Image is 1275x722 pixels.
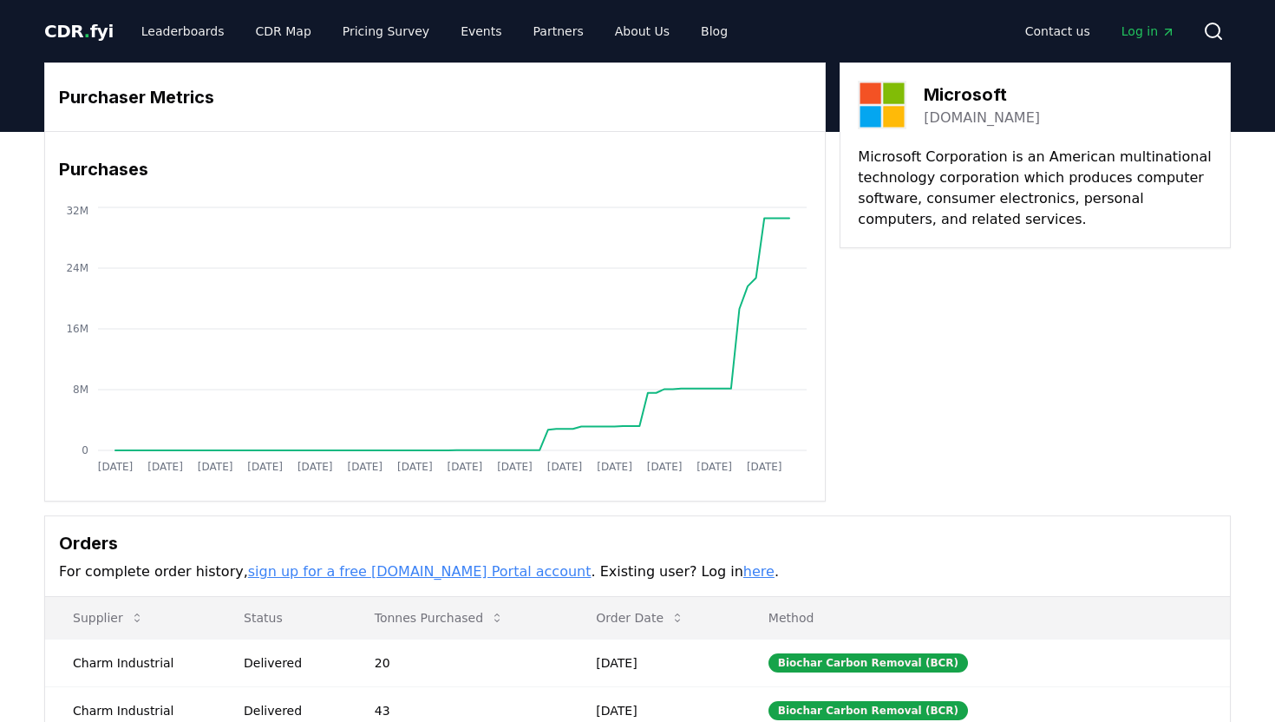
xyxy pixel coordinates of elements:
[601,16,683,47] a: About Us
[59,84,811,110] h3: Purchaser Metrics
[768,701,968,720] div: Biochar Carbon Removal (BCR)
[924,82,1040,108] h3: Microsoft
[127,16,742,47] nav: Main
[59,561,1216,582] p: For complete order history, . Existing user? Log in .
[743,563,775,580] a: here
[647,461,683,473] tspan: [DATE]
[582,601,698,635] button: Order Date
[1011,16,1189,47] nav: Main
[687,16,742,47] a: Blog
[755,609,1216,627] p: Method
[84,21,90,42] span: .
[45,639,216,686] td: Charm Industrial
[66,323,88,335] tspan: 16M
[230,609,333,627] p: Status
[44,21,114,42] span: CDR fyi
[66,205,88,217] tspan: 32M
[361,601,518,635] button: Tonnes Purchased
[59,530,1216,556] h3: Orders
[858,81,906,129] img: Microsoft-logo
[329,16,443,47] a: Pricing Survey
[447,16,515,47] a: Events
[147,461,183,473] tspan: [DATE]
[747,461,782,473] tspan: [DATE]
[1011,16,1104,47] a: Contact us
[297,461,333,473] tspan: [DATE]
[98,461,134,473] tspan: [DATE]
[520,16,598,47] a: Partners
[1108,16,1189,47] a: Log in
[497,461,533,473] tspan: [DATE]
[347,639,569,686] td: 20
[244,654,333,672] div: Delivered
[198,461,233,473] tspan: [DATE]
[82,444,88,456] tspan: 0
[1121,23,1175,40] span: Log in
[448,461,483,473] tspan: [DATE]
[597,461,632,473] tspan: [DATE]
[568,639,741,686] td: [DATE]
[59,601,158,635] button: Supplier
[696,461,732,473] tspan: [DATE]
[73,384,88,396] tspan: 8M
[858,147,1213,230] p: Microsoft Corporation is an American multinational technology corporation which produces computer...
[66,262,88,274] tspan: 24M
[44,19,114,43] a: CDR.fyi
[242,16,325,47] a: CDR Map
[247,461,283,473] tspan: [DATE]
[248,563,592,580] a: sign up for a free [DOMAIN_NAME] Portal account
[547,461,583,473] tspan: [DATE]
[347,461,382,473] tspan: [DATE]
[59,156,811,182] h3: Purchases
[397,461,433,473] tspan: [DATE]
[768,653,968,673] div: Biochar Carbon Removal (BCR)
[924,108,1040,128] a: [DOMAIN_NAME]
[127,16,239,47] a: Leaderboards
[244,702,333,719] div: Delivered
